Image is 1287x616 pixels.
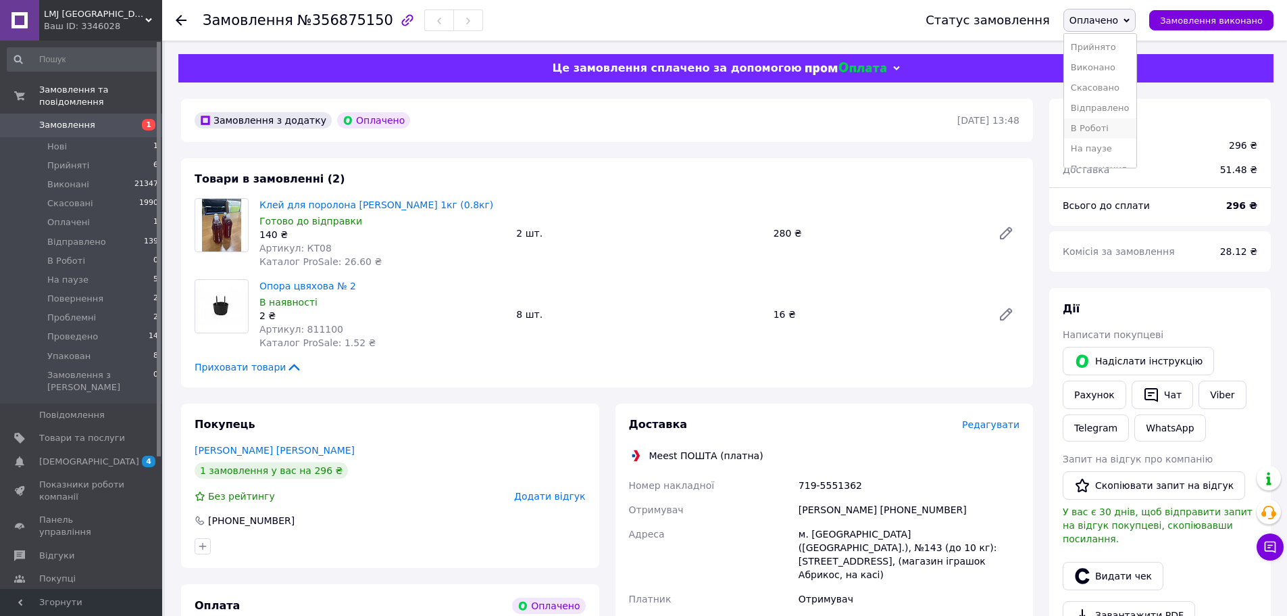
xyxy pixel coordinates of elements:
span: Панель управління [39,514,125,538]
span: Артикул: 811100 [259,324,343,335]
span: Відправлено [47,236,106,248]
span: Це замовлення сплачено за допомогою [552,62,801,74]
span: Комісія за замовлення [1063,246,1175,257]
span: 0 [153,369,158,394]
li: Виконано [1064,57,1136,78]
img: Опора цвяхова № 2 [195,288,248,325]
div: [PERSON_NAME] [PHONE_NUMBER] [796,498,1022,522]
li: На паузе [1064,139,1136,159]
li: Повернення [1064,159,1136,179]
button: Чат [1132,381,1193,409]
span: Адреса [629,529,665,540]
span: Замовлення [203,12,293,28]
span: На паузе [47,274,89,286]
li: В Роботі [1064,118,1136,139]
span: Замовлення виконано [1160,16,1263,26]
div: 296 ₴ [1229,139,1257,152]
span: Отримувач [629,504,684,515]
span: Приховати товари [195,360,302,374]
button: Видати чек [1063,562,1163,590]
div: Повернутися назад [176,14,186,27]
div: Оплачено [337,112,410,128]
div: Ваш ID: 3346028 [44,20,162,32]
span: Редагувати [962,419,1019,430]
span: Прийняті [47,160,89,172]
a: [PERSON_NAME] [PERSON_NAME] [195,445,355,456]
span: Всього до сплати [1063,200,1150,211]
span: №356875150 [297,12,393,28]
input: Пошук [7,47,159,72]
span: У вас є 30 днів, щоб відправити запит на відгук покупцеві, скопіювавши посилання. [1063,506,1253,544]
a: Редагувати [992,220,1019,247]
img: Клей для поролона АНЕД СІН 1кг (0.8кг) [202,199,241,252]
span: Виконані [47,179,89,191]
span: Доставка [629,418,688,431]
span: Проведено [47,331,98,343]
button: Надіслати інструкцію [1063,347,1214,375]
span: Товари та послуги [39,432,125,444]
a: Редагувати [992,301,1019,328]
span: 2 [153,312,158,324]
time: [DATE] 13:48 [957,115,1019,126]
div: 2 ₴ [259,309,505,323]
div: 51.48 ₴ [1212,155,1265,185]
div: 2 шт. [511,224,767,243]
span: Доставка [1063,164,1109,175]
span: Скасовані [47,197,93,210]
span: Замовлення та повідомлення [39,84,162,108]
div: 1 замовлення у вас на 296 ₴ [195,463,348,479]
span: Покупець [195,418,255,431]
span: 28.12 ₴ [1220,246,1257,257]
span: Оплата [195,599,240,612]
span: Показники роботи компанії [39,479,125,503]
span: 8 [153,350,158,362]
span: LMJ Україна [44,8,145,20]
button: Чат з покупцем [1257,534,1284,561]
a: Telegram [1063,414,1129,442]
span: 5 [153,274,158,286]
img: evopay logo [805,62,886,75]
span: В наявності [259,297,318,308]
button: Замовлення виконано [1149,10,1273,30]
span: Товари в замовленні (2) [195,172,345,185]
span: Оплачені [47,216,90,229]
span: Відгуки [39,550,74,562]
div: 140 ₴ [259,228,505,241]
a: Опора цвяхова № 2 [259,281,356,291]
span: Каталог ProSale: 26.60 ₴ [259,256,382,267]
li: Скасовано [1064,78,1136,98]
span: Упакован [47,350,91,362]
div: 719-5551362 [796,473,1022,498]
button: Рахунок [1063,381,1126,409]
span: 14 [149,331,158,343]
span: 1 [153,141,158,153]
span: 2 [153,293,158,305]
div: Статус замовлення [926,14,1050,27]
div: 16 ₴ [768,305,987,324]
span: Повернення [47,293,103,305]
span: 6 [153,160,158,172]
span: Каталог ProSale: 1.52 ₴ [259,337,376,348]
div: м. [GEOGRAPHIC_DATA] ([GEOGRAPHIC_DATA].), №143 (до 10 кг): [STREET_ADDRESS], (магазин іграшок Аб... [796,522,1022,587]
div: 8 шт. [511,305,767,324]
span: Без рейтингу [208,491,275,502]
span: Проблемні [47,312,96,324]
span: 1 [153,216,158,229]
span: 21347 [134,179,158,191]
div: 280 ₴ [768,224,987,243]
a: Viber [1198,381,1246,409]
li: Відправлено [1064,98,1136,118]
span: Замовлення [39,119,95,131]
span: Додати відгук [514,491,585,502]
span: Артикул: КТ08 [259,243,332,254]
span: [DEMOGRAPHIC_DATA] [39,456,139,468]
span: 0 [153,255,158,267]
b: 296 ₴ [1226,200,1257,211]
a: WhatsApp [1134,414,1205,442]
div: [PHONE_NUMBER] [207,514,296,527]
span: 1 [142,119,155,131]
div: Оплачено [512,598,585,614]
button: Скопіювати запит на відгук [1063,471,1245,500]
span: Оплачено [1069,15,1118,26]
li: Прийнято [1064,37,1136,57]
